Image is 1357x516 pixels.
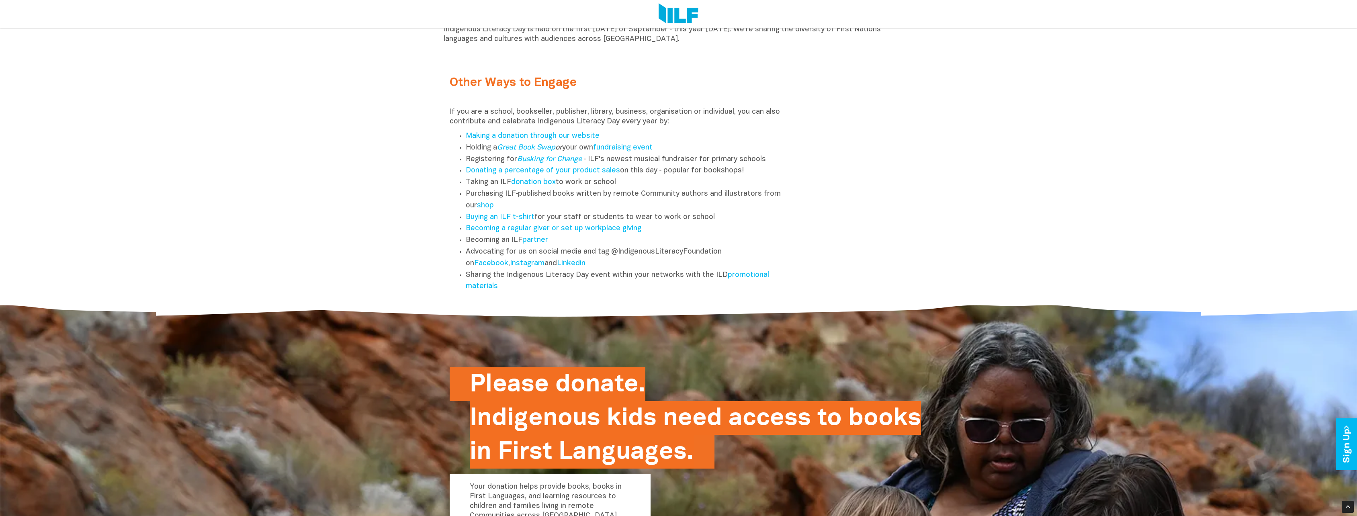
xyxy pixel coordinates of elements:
[497,144,555,151] a: Great Book Swap
[522,237,548,244] a: partner
[450,107,790,127] p: If you are a school, bookseller, publisher, library, business, organisation or individual, you ca...
[497,144,562,151] em: or
[517,156,582,163] a: Busking for Change
[466,225,641,232] a: Becoming a regular giver or set up workplace giving
[466,142,790,154] li: Holding a your own
[474,260,508,267] a: Facebook
[466,167,620,174] a: Donating a percentage of your product sales
[466,246,790,270] li: Advocating for us on social media and tag @IndigenousLiteracyFoundation on , and
[444,25,914,44] p: Indigenous Literacy Day is held on the first [DATE] of September ‑ this year [DATE]. We’re sharin...
[557,260,585,267] a: Linkedin
[659,3,698,25] img: Logo
[466,270,790,293] li: Sharing the Indigenous Literacy Day event within your networks with the ILD
[466,188,790,212] li: Purchasing ILF‑published books written by remote Community authors and illustrators from our
[466,177,790,188] li: Taking an ILF to work or school
[466,214,534,221] a: Buying an ILF t-shirt
[1342,501,1354,513] div: Scroll Back to Top
[470,367,921,469] h2: Please donate. Indigenous kids need access to books in First Languages.
[466,235,790,246] li: Becoming an ILF
[466,212,790,223] li: for your staff or students to wear to work or school
[466,133,600,139] a: Making a donation through our website
[466,165,790,177] li: on this day ‑ popular for bookshops!
[466,154,790,166] li: Registering for ‑ ILF's newest musical fundraiser for primary schools
[450,76,790,90] h2: Other Ways to Engage
[510,260,544,267] a: Instagram
[477,202,494,209] a: shop
[593,144,653,151] a: fundraising event
[511,179,556,186] a: donation box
